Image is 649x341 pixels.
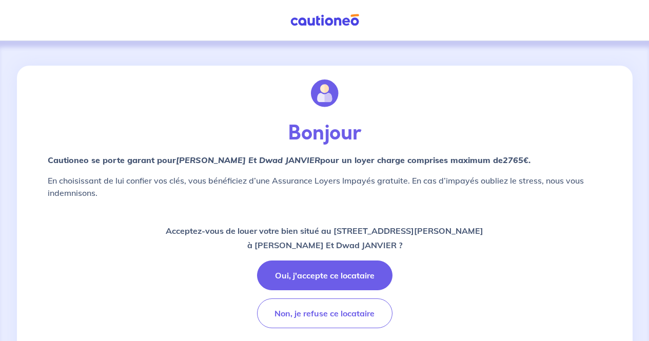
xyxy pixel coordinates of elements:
[48,174,602,199] p: En choisissant de lui confier vos clés, vous bénéficiez d’une Assurance Loyers Impayés gratuite. ...
[286,14,363,27] img: Cautioneo
[257,260,392,290] button: Oui, j'accepte ce locataire
[48,155,530,165] strong: Cautioneo se porte garant pour pour un loyer charge comprises maximum de .
[503,155,528,165] em: 2765€
[176,155,320,165] em: [PERSON_NAME] Et Dwad JANVIER
[311,79,339,107] img: illu_account.svg
[48,121,602,146] p: Bonjour
[166,224,483,252] p: Acceptez-vous de louer votre bien situé au [STREET_ADDRESS][PERSON_NAME] à [PERSON_NAME] Et Dwad ...
[257,298,392,328] button: Non, je refuse ce locataire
